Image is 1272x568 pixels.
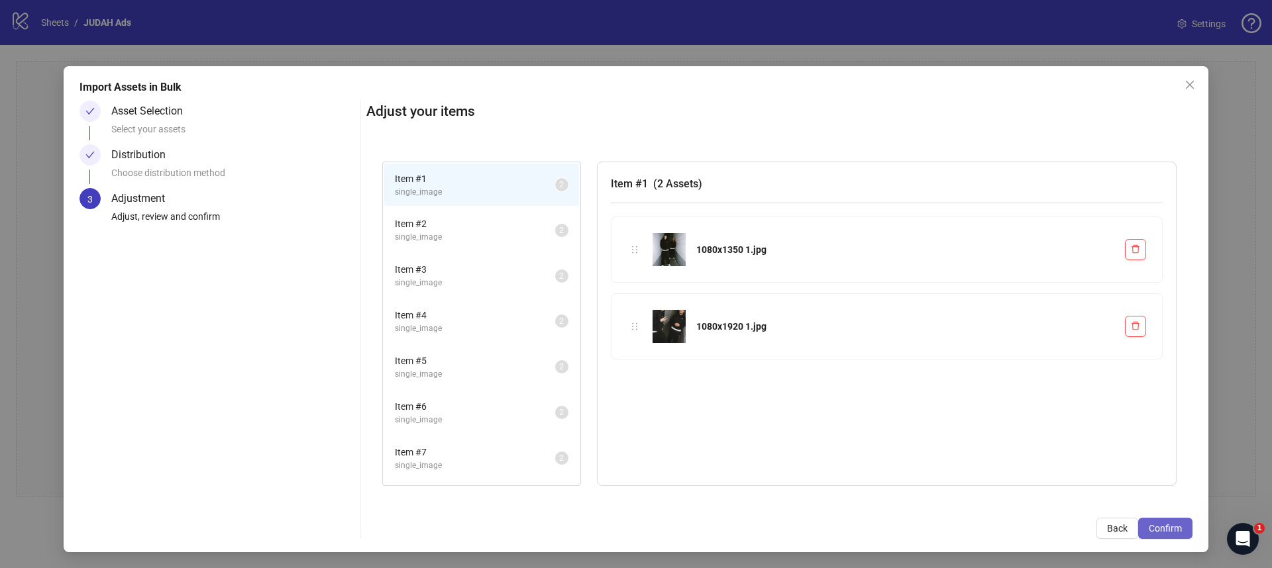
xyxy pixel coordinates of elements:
span: close [1185,79,1195,90]
img: 1080x1350 1.jpg [653,233,686,266]
div: Choose distribution method [111,166,355,188]
span: ( 2 Assets ) [653,177,702,190]
button: Close [1179,74,1200,95]
button: Back [1096,518,1138,539]
div: holder [627,242,642,257]
span: single_image [395,459,555,472]
div: Adjustment [111,188,176,209]
span: Item # 4 [395,308,555,322]
div: Distribution [111,144,176,166]
span: Item # 3 [395,262,555,277]
span: holder [630,322,639,331]
span: Item # 2 [395,216,555,231]
div: Import Assets in Bulk [79,79,1192,95]
span: 2 [559,453,564,463]
span: 2 [559,362,564,371]
sup: 2 [555,314,568,328]
span: single_image [395,322,555,335]
span: single_image [395,414,555,426]
span: Item # 7 [395,445,555,459]
span: single_image [395,186,555,199]
span: 2 [559,226,564,235]
span: Back [1107,523,1128,534]
span: delete [1131,244,1140,254]
span: delete [1131,321,1140,330]
button: Confirm [1138,518,1192,539]
sup: 2 [555,406,568,419]
iframe: Intercom live chat [1227,523,1259,555]
span: 2 [559,271,564,281]
span: check [85,150,95,160]
span: single_image [395,368,555,381]
sup: 2 [555,224,568,237]
button: Delete [1125,239,1146,260]
span: 2 [559,316,564,326]
span: Item # 6 [395,399,555,414]
div: Adjust, review and confirm [111,209,355,232]
span: Confirm [1149,523,1182,534]
span: single_image [395,231,555,244]
span: Item # 1 [395,171,555,186]
span: 2 [559,180,564,189]
span: check [85,107,95,116]
div: 1080x1350 1.jpg [696,242,1114,257]
button: Delete [1125,316,1146,337]
div: holder [627,319,642,334]
sup: 2 [555,451,568,465]
sup: 2 [555,360,568,373]
div: Select your assets [111,122,355,144]
span: 2 [559,408,564,417]
span: 3 [87,194,93,205]
img: 1080x1920 1.jpg [653,310,686,343]
sup: 2 [555,269,568,283]
span: single_image [395,277,555,289]
h2: Adjust your items [366,101,1192,122]
span: 1 [1254,523,1265,534]
div: Asset Selection [111,101,193,122]
span: holder [630,245,639,254]
div: 1080x1920 1.jpg [696,319,1114,334]
h3: Item # 1 [611,175,1163,192]
span: Item # 5 [395,354,555,368]
sup: 2 [555,178,568,191]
